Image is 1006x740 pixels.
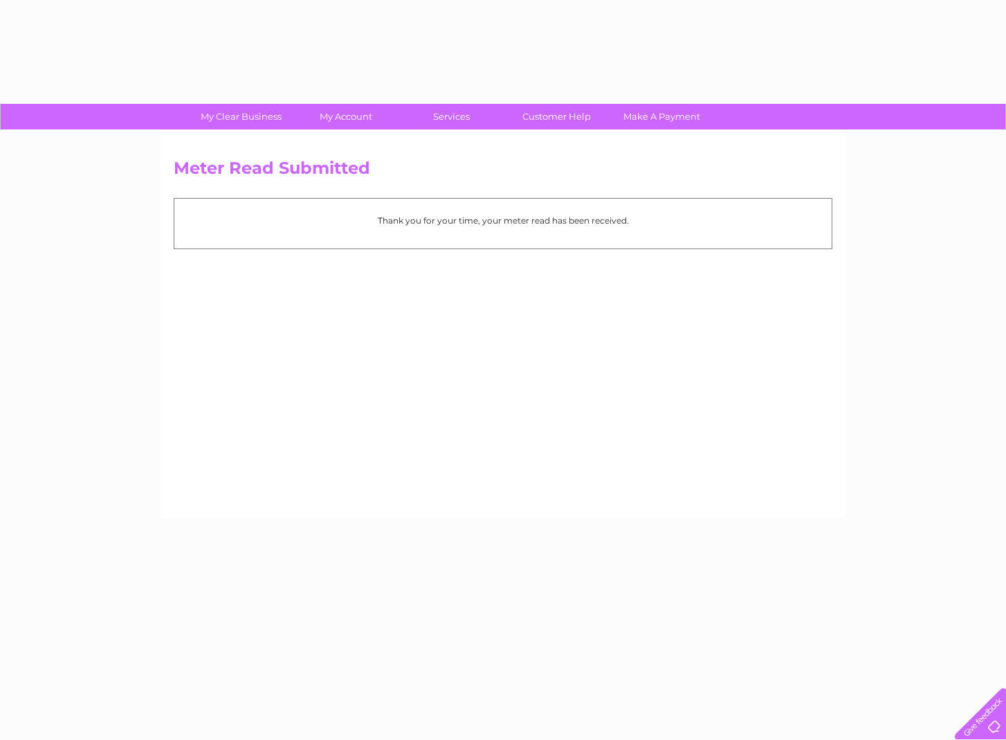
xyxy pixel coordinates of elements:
[184,104,298,129] a: My Clear Business
[394,104,509,129] a: Services
[289,104,403,129] a: My Account
[181,214,825,227] p: Thank you for your time, your meter read has been received.
[605,104,719,129] a: Make A Payment
[500,104,614,129] a: Customer Help
[174,159,832,185] h2: Meter Read Submitted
